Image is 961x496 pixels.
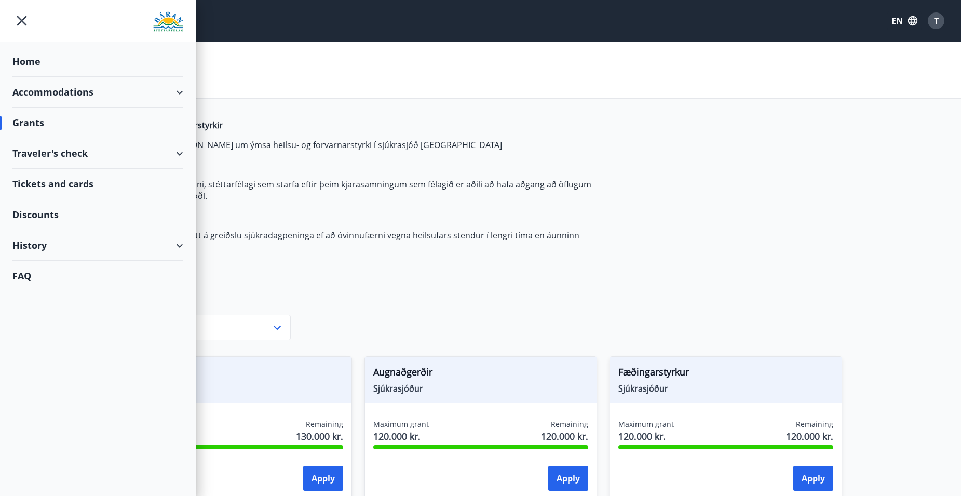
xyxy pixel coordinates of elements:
div: Home [12,46,183,77]
button: Apply [793,466,833,491]
span: Augnaðgerðir [373,365,588,383]
span: 120.000 kr. [618,430,674,443]
button: menu [12,11,31,30]
span: Sjúkrasjóður [618,383,833,394]
div: Accommodations [12,77,183,108]
button: EN [887,11,922,30]
div: Discounts [12,199,183,230]
span: Félagssjóður [128,383,343,394]
span: Remaining [551,419,588,430]
span: Sjúkrasjóður [373,383,588,394]
span: Fæðingarstyrkur [618,365,833,383]
span: Maximum grant [373,419,429,430]
span: Maximum grant [618,419,674,430]
div: History [12,230,183,261]
button: Apply [548,466,588,491]
span: Remaining [306,419,343,430]
div: Grants [12,108,183,138]
span: 120.000 kr. [541,430,588,443]
p: Félagsmenn eiga rétt á greiðslu sjúkradagpeninga ef að óvinnufærni vegna heilsufars stendur í len... [119,230,610,252]
button: Apply [303,466,343,491]
span: Remaining [796,419,833,430]
p: Félagsmenn [PERSON_NAME] um ýmsa heilsu- og forvarnarstyrki í sjúkrasjóð [GEOGRAPHIC_DATA] [119,139,610,151]
p: Félagsmenn í Bárunni, stéttarfélagi sem starfa eftir þeim kjarasamningum sem félagið er aðili að ... [119,179,610,202]
img: union_logo [153,11,183,32]
span: T [934,15,939,26]
label: Flokkur [119,302,291,313]
div: FAQ [12,261,183,291]
span: 130.000 kr. [296,430,343,443]
span: 120.000 kr. [786,430,833,443]
div: Tickets and cards [12,169,183,199]
button: T [924,8,949,33]
span: Námsstyrkur [128,365,343,383]
span: 120.000 kr. [373,430,429,443]
div: Traveler's check [12,138,183,169]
